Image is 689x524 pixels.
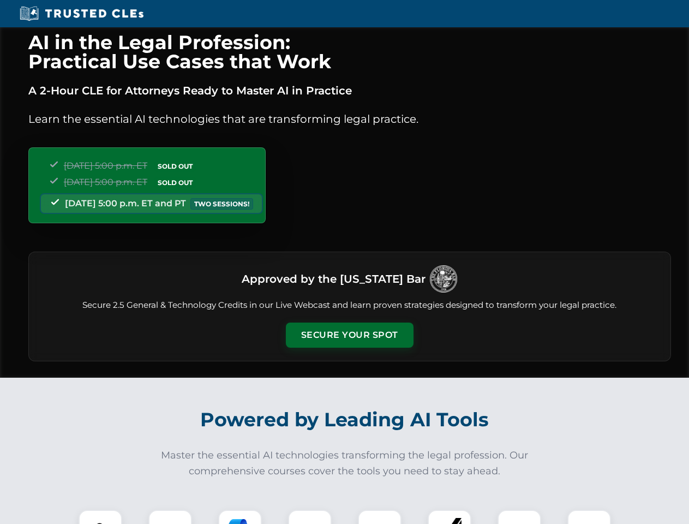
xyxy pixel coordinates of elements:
span: SOLD OUT [154,160,196,172]
h3: Approved by the [US_STATE] Bar [242,269,426,289]
span: SOLD OUT [154,177,196,188]
img: Logo [430,265,457,293]
p: Learn the essential AI technologies that are transforming legal practice. [28,110,671,128]
p: Master the essential AI technologies transforming the legal profession. Our comprehensive courses... [154,448,536,479]
p: Secure 2.5 General & Technology Credits in our Live Webcast and learn proven strategies designed ... [42,299,657,312]
h1: AI in the Legal Profession: Practical Use Cases that Work [28,33,671,71]
img: Trusted CLEs [16,5,147,22]
button: Secure Your Spot [286,323,414,348]
span: [DATE] 5:00 p.m. ET [64,177,147,187]
span: [DATE] 5:00 p.m. ET [64,160,147,171]
h2: Powered by Leading AI Tools [43,401,647,439]
p: A 2-Hour CLE for Attorneys Ready to Master AI in Practice [28,82,671,99]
